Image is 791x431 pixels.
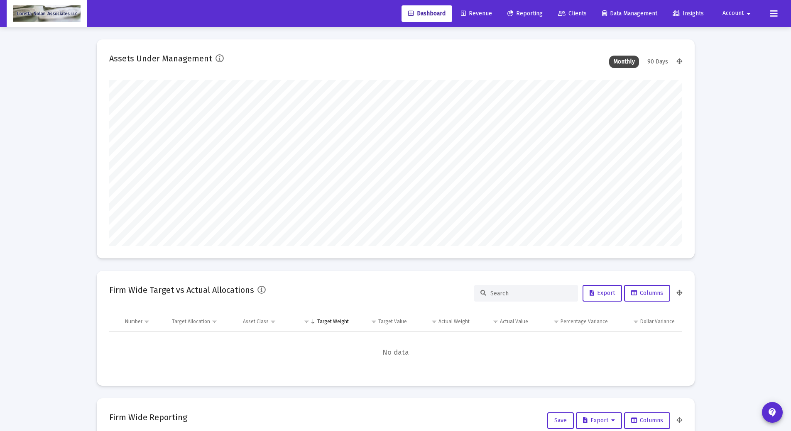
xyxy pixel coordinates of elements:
span: Columns [631,417,663,424]
td: Column Actual Weight [413,312,475,331]
span: Clients [558,10,587,17]
span: Show filter options for column 'Dollar Variance' [633,318,639,324]
button: Export [576,412,622,429]
mat-icon: arrow_drop_down [744,5,754,22]
td: Column Actual Value [475,312,534,331]
button: Account [713,5,764,22]
input: Search [490,290,572,297]
span: Dashboard [408,10,446,17]
span: Save [554,417,567,424]
div: Percentage Variance [561,318,608,325]
div: 90 Days [643,56,672,68]
div: Monthly [609,56,639,68]
td: Column Target Value [355,312,413,331]
button: Columns [624,412,670,429]
span: Show filter options for column 'Target Allocation' [211,318,218,324]
div: Asset Class [243,318,269,325]
a: Insights [666,5,710,22]
span: Columns [631,290,663,297]
a: Clients [551,5,593,22]
span: Account [722,10,744,17]
div: Number [125,318,142,325]
span: Show filter options for column 'Percentage Variance' [553,318,559,324]
div: Target Weight [317,318,349,325]
button: Columns [624,285,670,302]
h2: Assets Under Management [109,52,212,65]
td: Column Number [119,312,167,331]
span: Show filter options for column 'Target Weight' [304,318,310,324]
span: Insights [673,10,704,17]
a: Data Management [595,5,664,22]
td: Column Asset Class [237,312,292,331]
span: No data [109,348,682,357]
span: Data Management [602,10,657,17]
button: Export [583,285,622,302]
span: Export [590,290,615,297]
a: Reporting [501,5,549,22]
mat-icon: contact_support [767,407,777,417]
h2: Firm Wide Reporting [109,411,187,424]
td: Column Dollar Variance [614,312,682,331]
a: Revenue [454,5,499,22]
span: Show filter options for column 'Actual Weight' [431,318,437,324]
div: Actual Value [500,318,528,325]
td: Column Percentage Variance [534,312,614,331]
span: Show filter options for column 'Target Value' [371,318,377,324]
td: Column Target Weight [292,312,355,331]
span: Show filter options for column 'Asset Class' [270,318,276,324]
div: Actual Weight [438,318,470,325]
td: Column Target Allocation [166,312,237,331]
h2: Firm Wide Target vs Actual Allocations [109,283,254,297]
span: Revenue [461,10,492,17]
div: Dollar Variance [640,318,675,325]
span: Show filter options for column 'Number' [144,318,150,324]
span: Reporting [507,10,543,17]
div: Data grid [109,312,682,373]
div: Target Value [378,318,407,325]
img: Dashboard [13,5,81,22]
div: Target Allocation [172,318,210,325]
span: Show filter options for column 'Actual Value' [492,318,499,324]
button: Save [547,412,574,429]
a: Dashboard [402,5,452,22]
span: Export [583,417,615,424]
